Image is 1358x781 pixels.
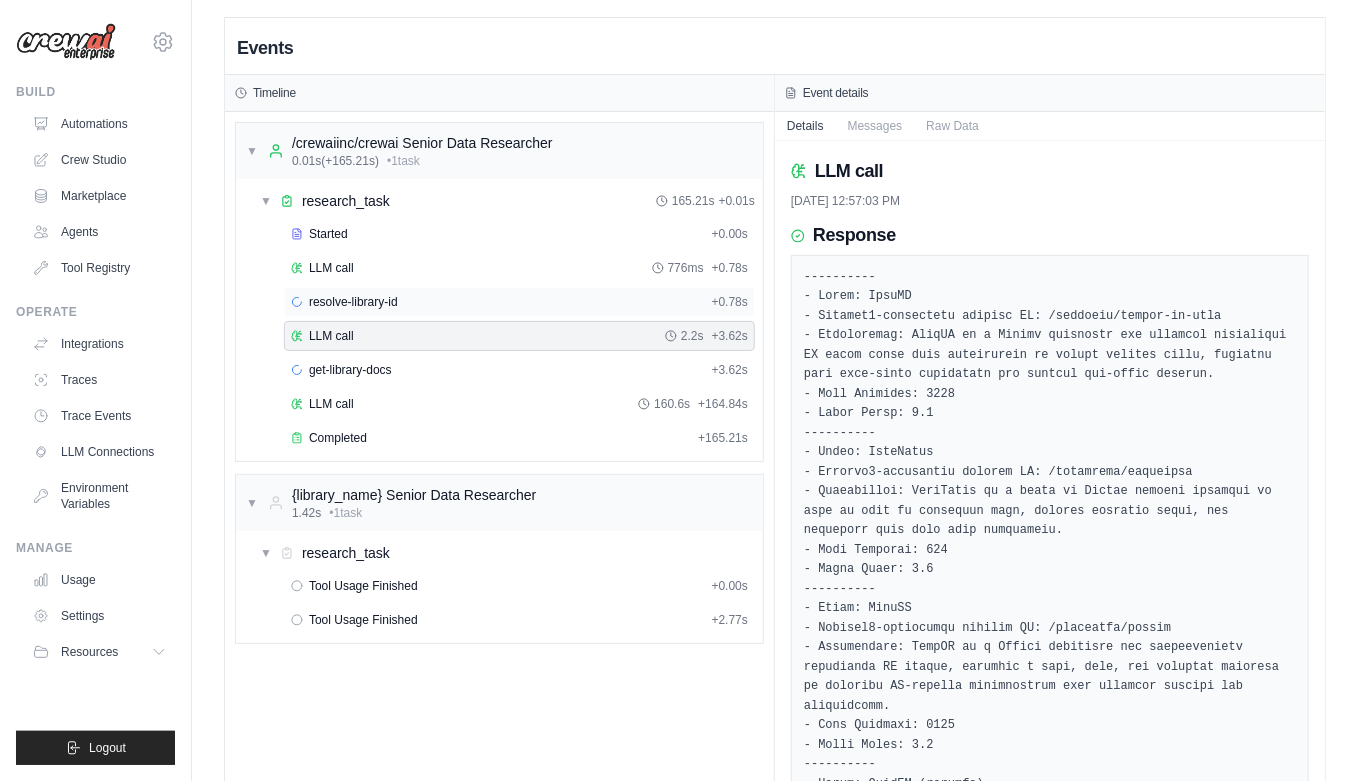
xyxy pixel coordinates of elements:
iframe: Chat Widget [1258,685,1358,781]
div: research_task [302,191,390,211]
img: Logo [16,23,116,61]
span: Completed [309,430,367,446]
a: Marketplace [24,180,175,212]
button: Resources [24,636,175,668]
h3: Timeline [253,85,296,101]
span: + 0.78s [712,294,748,310]
button: Messages [836,112,915,140]
span: 160.6s [654,396,690,412]
span: 1.42s [292,505,321,521]
a: Automations [24,108,175,140]
span: LLM call [309,260,354,276]
span: Resources [61,644,118,660]
button: Details [775,112,836,140]
span: Logout [89,740,126,756]
span: 0.01s (+165.21s) [292,153,379,169]
h3: Event details [803,85,869,101]
h2: LLM call [815,157,883,185]
span: 165.21s [672,193,715,209]
div: [DATE] 12:57:03 PM [791,193,1309,209]
a: Traces [24,364,175,396]
div: /crewaiinc/crewai Senior Data Researcher [292,133,553,153]
a: Tool Registry [24,252,175,284]
span: resolve-library-id [309,294,398,310]
span: Started [309,226,348,242]
span: • 1 task [387,153,420,169]
span: + 0.00s [712,226,748,242]
span: LLM call [309,328,354,344]
a: Agents [24,216,175,248]
a: Environment Variables [24,472,175,520]
h3: Response [813,225,896,247]
div: {library_name} Senior Data Researcher [292,485,536,505]
a: Settings [24,600,175,632]
span: + 165.21s [698,430,748,446]
button: Raw Data [914,112,991,140]
a: Integrations [24,328,175,360]
span: 776ms [668,260,704,276]
span: get-library-docs [309,362,392,378]
div: Operate [16,304,175,320]
a: Trace Events [24,400,175,432]
span: + 2.77s [712,612,748,628]
span: ▼ [246,495,258,511]
span: • 1 task [329,505,362,521]
span: ▼ [260,193,272,209]
h2: Events [237,34,293,62]
a: LLM Connections [24,436,175,468]
span: + 0.00s [712,578,748,594]
span: 2.2s [681,328,704,344]
a: Crew Studio [24,144,175,176]
div: research_task [302,543,390,563]
span: + 164.84s [698,396,748,412]
span: + 0.01s [719,193,755,209]
button: Logout [16,731,175,765]
div: Build [16,84,175,100]
span: Tool Usage Finished [309,578,418,594]
span: Tool Usage Finished [309,612,418,628]
span: ▼ [260,545,272,561]
a: Usage [24,564,175,596]
span: + 0.78s [712,260,748,276]
span: ▼ [246,143,258,159]
span: + 3.62s [712,328,748,344]
span: LLM call [309,396,354,412]
span: + 3.62s [712,362,748,378]
div: Manage [16,540,175,556]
